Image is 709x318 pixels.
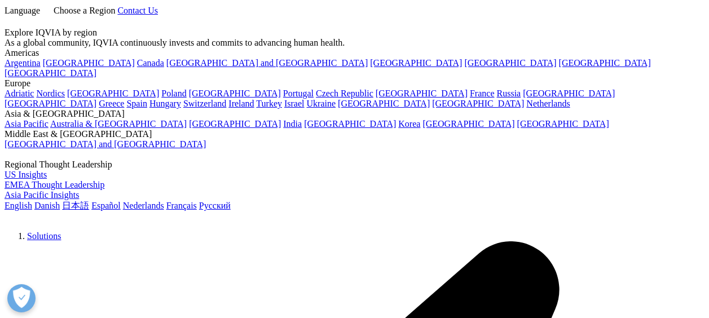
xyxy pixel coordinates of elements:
button: Open Preferences [7,284,36,312]
a: Czech Republic [316,89,373,98]
span: Choose a Region [54,6,115,15]
a: Netherlands [526,99,570,108]
div: Americas [5,48,704,58]
a: Spain [126,99,147,108]
a: [GEOGRAPHIC_DATA] [189,119,281,129]
a: Asia Pacific [5,119,49,129]
a: [GEOGRAPHIC_DATA] [5,99,96,108]
a: [GEOGRAPHIC_DATA] [338,99,430,108]
a: [GEOGRAPHIC_DATA] [189,89,281,98]
a: US Insights [5,170,47,179]
a: [GEOGRAPHIC_DATA] [432,99,524,108]
a: France [470,89,495,98]
a: [GEOGRAPHIC_DATA] [464,58,556,68]
a: [GEOGRAPHIC_DATA] [304,119,396,129]
a: [GEOGRAPHIC_DATA] [43,58,135,68]
a: Switzerland [183,99,226,108]
a: Israel [284,99,305,108]
span: Language [5,6,40,15]
a: Australia & [GEOGRAPHIC_DATA] [50,119,187,129]
a: Korea [398,119,420,129]
a: [GEOGRAPHIC_DATA] [523,89,615,98]
a: [GEOGRAPHIC_DATA] and [GEOGRAPHIC_DATA] [166,58,368,68]
a: Argentina [5,58,41,68]
a: Russia [497,89,521,98]
a: [GEOGRAPHIC_DATA] [559,58,651,68]
div: Europe [5,78,704,89]
a: Nederlands [123,201,164,210]
a: Русский [199,201,231,210]
div: Explore IQVIA by region [5,28,704,38]
a: Greece [99,99,124,108]
a: [GEOGRAPHIC_DATA] [376,89,468,98]
a: Français [166,201,197,210]
a: Danish [34,201,60,210]
a: Contact Us [117,6,158,15]
a: Canada [137,58,164,68]
a: Solutions [27,231,61,241]
div: Asia & [GEOGRAPHIC_DATA] [5,109,704,119]
a: [GEOGRAPHIC_DATA] [370,58,462,68]
div: Regional Thought Leadership [5,160,704,170]
a: English [5,201,32,210]
a: Ireland [228,99,254,108]
a: Hungary [149,99,181,108]
a: Español [91,201,121,210]
a: [GEOGRAPHIC_DATA] [5,68,96,78]
a: Turkey [256,99,282,108]
a: 日本語 [62,201,89,210]
a: [GEOGRAPHIC_DATA] [67,89,159,98]
div: As a global community, IQVIA continuously invests and commits to advancing human health. [5,38,704,48]
a: EMEA Thought Leadership [5,180,104,189]
a: [GEOGRAPHIC_DATA] [517,119,609,129]
a: [GEOGRAPHIC_DATA] and [GEOGRAPHIC_DATA] [5,139,206,149]
a: Adriatic [5,89,34,98]
div: Middle East & [GEOGRAPHIC_DATA] [5,129,704,139]
a: Ukraine [307,99,336,108]
a: Portugal [283,89,314,98]
a: [GEOGRAPHIC_DATA] [422,119,514,129]
a: Asia Pacific Insights [5,190,79,200]
a: Nordics [36,89,65,98]
a: India [283,119,302,129]
a: Poland [161,89,186,98]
